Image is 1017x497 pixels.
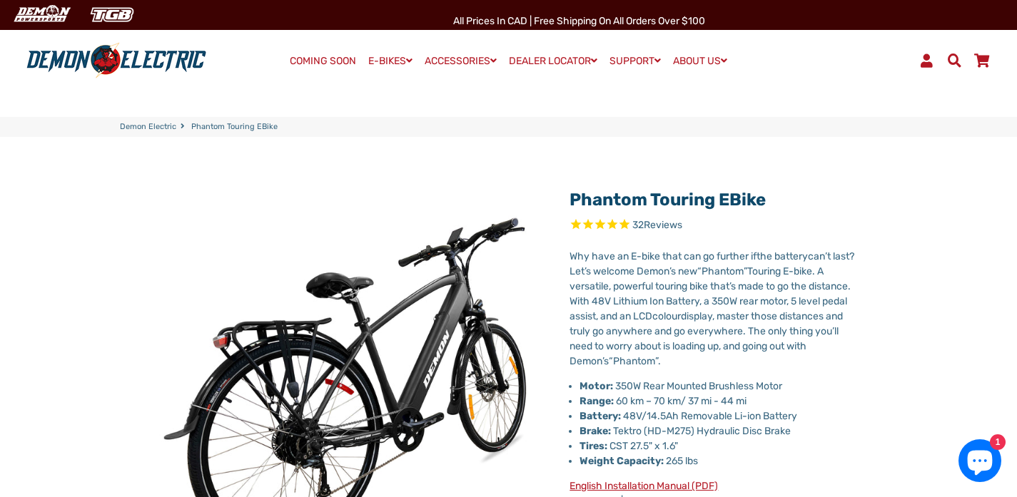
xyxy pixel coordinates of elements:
[757,250,808,262] span: the battery
[83,3,141,26] img: TGB Canada
[671,265,697,277] span: s new
[602,355,604,367] span: ’
[744,265,747,277] span: ”
[604,51,666,71] a: SUPPORT
[580,454,854,468] li: 265 lbs
[827,250,849,262] span: t last
[697,265,702,277] span: “
[825,250,827,262] span: ’
[580,395,614,407] strong: Range:
[954,439,1006,486] inbox-online-store-chat: Shopify online store chat
[584,250,757,262] span: y have an E-bike that can go further if
[580,440,607,452] strong: Tires:
[632,219,682,231] span: 32 reviews
[420,51,502,71] a: ACCESSORIES
[570,190,766,210] a: Phantom Touring eBike
[580,455,664,467] strong: Weight Capacity:
[808,250,825,262] span: can
[570,280,851,322] span: s made to go the distance. With 48V Lithium Ion Battery, a 350W rear motor, 5 level pedal assist,...
[570,250,584,262] span: Wh
[363,51,418,71] a: E-BIKES
[580,410,621,422] strong: Battery:
[609,355,613,367] span: “
[570,480,718,492] a: English Installation Manual (PDF)
[285,51,361,71] a: COMING SOON
[191,121,278,133] span: Phantom Touring eBike
[453,15,705,27] span: All Prices in CAD | Free shipping on all orders over $100
[570,265,585,277] span: Let
[668,51,732,71] a: ABOUT US
[832,325,834,337] span: ’
[580,409,854,424] li: 48V/14.5Ah Removable Li-ion Battery
[729,280,731,292] span: ’
[580,424,854,439] li: Tektro (HD-M275) Hydraulic Disc Brake
[613,355,655,367] span: Phantom
[570,217,854,234] span: Rated 4.8 out of 5 stars 32 reviews
[570,265,824,292] span: Touring E-bike. A versatile, powerful touring bike that
[504,51,602,71] a: DEALER LOCATOR
[570,325,839,367] span: ll need to worry about is loading up, and going out with Demon
[849,250,854,262] span: ?
[580,425,611,437] strong: Brake:
[702,265,744,277] span: Phantom
[655,355,661,367] span: ”.
[644,219,682,231] span: Reviews
[586,265,669,277] span: s welcome Demon
[604,355,609,367] span: s
[7,3,76,26] img: Demon Electric
[580,394,854,409] li: 60 km – 70 km/ 37 mi - 44 mi
[21,42,211,79] img: Demon Electric logo
[580,380,613,392] strong: Motor:
[669,265,671,277] span: ’
[580,379,854,394] li: 350W Rear Mounted Brushless Motor
[120,121,176,133] a: Demon Electric
[585,265,586,277] span: ’
[570,310,843,337] span: display, master those distances and truly go anywhere and go everywhere. The only thing you
[580,439,854,454] li: CST 27.5" x 1.6"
